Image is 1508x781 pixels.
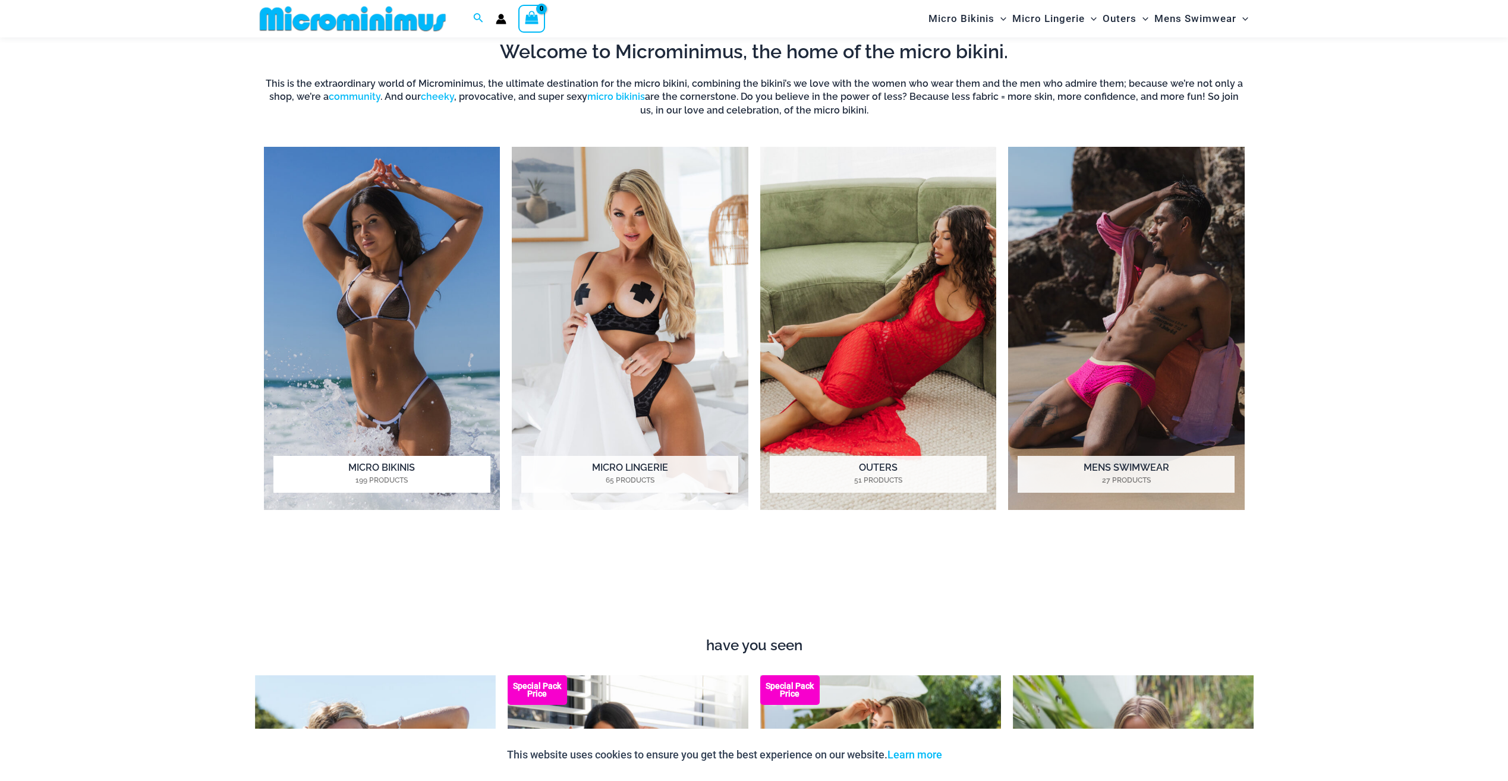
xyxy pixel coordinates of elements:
[264,39,1245,64] h2: Welcome to Microminimus, the home of the micro bikini.
[264,147,500,510] img: Micro Bikinis
[770,456,987,493] h2: Outers
[951,741,1002,769] button: Accept
[1103,4,1136,34] span: Outers
[928,4,994,34] span: Micro Bikinis
[994,4,1006,34] span: Menu Toggle
[587,91,645,102] a: micro bikinis
[329,91,380,102] a: community
[512,147,748,510] a: Visit product category Micro Lingerie
[264,147,500,510] a: Visit product category Micro Bikinis
[1018,456,1235,493] h2: Mens Swimwear
[887,748,942,761] a: Learn more
[521,456,738,493] h2: Micro Lingerie
[1018,475,1235,486] mark: 27 Products
[521,475,738,486] mark: 65 Products
[421,91,454,102] a: cheeky
[925,4,1009,34] a: Micro BikinisMenu ToggleMenu Toggle
[1100,4,1151,34] a: OutersMenu ToggleMenu Toggle
[518,5,546,32] a: View Shopping Cart, empty
[924,2,1254,36] nav: Site Navigation
[760,147,997,510] img: Outers
[255,637,1254,654] h4: have you seen
[255,5,451,32] img: MM SHOP LOGO FLAT
[507,746,942,764] p: This website uses cookies to ensure you get the best experience on our website.
[508,682,567,698] b: Special Pack Price
[273,456,490,493] h2: Micro Bikinis
[1154,4,1236,34] span: Mens Swimwear
[264,541,1245,631] iframe: TrustedSite Certified
[1008,147,1245,510] img: Mens Swimwear
[1136,4,1148,34] span: Menu Toggle
[264,77,1245,117] h6: This is the extraordinary world of Microminimus, the ultimate destination for the micro bikini, c...
[496,14,506,24] a: Account icon link
[760,682,820,698] b: Special Pack Price
[273,475,490,486] mark: 199 Products
[473,11,484,26] a: Search icon link
[760,147,997,510] a: Visit product category Outers
[512,147,748,510] img: Micro Lingerie
[1008,147,1245,510] a: Visit product category Mens Swimwear
[1009,4,1100,34] a: Micro LingerieMenu ToggleMenu Toggle
[1012,4,1085,34] span: Micro Lingerie
[770,475,987,486] mark: 51 Products
[1151,4,1251,34] a: Mens SwimwearMenu ToggleMenu Toggle
[1236,4,1248,34] span: Menu Toggle
[1085,4,1097,34] span: Menu Toggle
